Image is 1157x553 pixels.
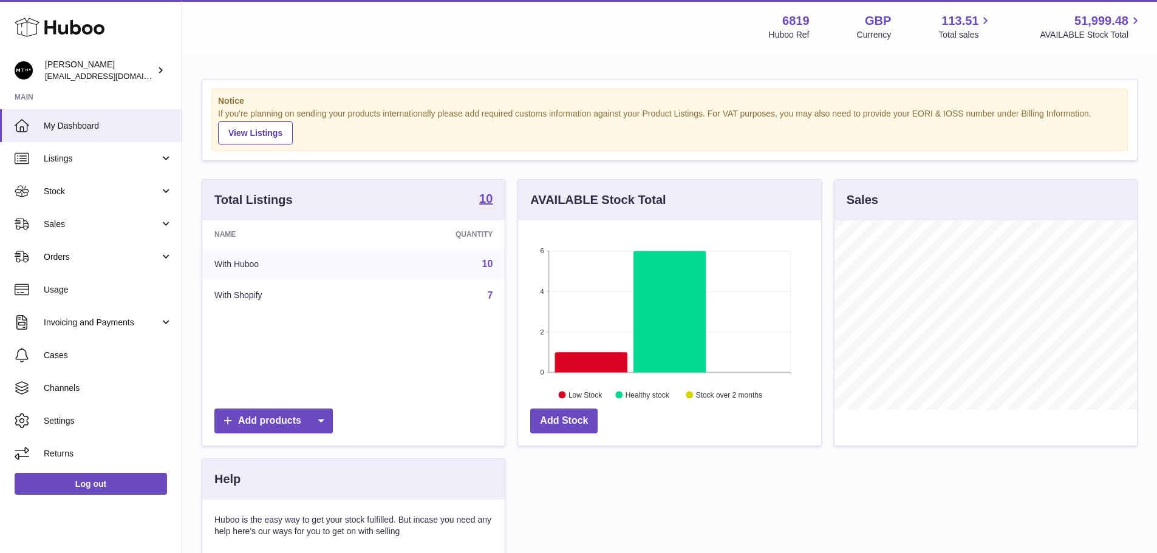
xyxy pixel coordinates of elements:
[857,29,892,41] div: Currency
[782,13,810,29] strong: 6819
[44,415,172,427] span: Settings
[541,368,544,376] text: 0
[479,192,493,205] strong: 10
[44,120,172,132] span: My Dashboard
[44,153,160,165] span: Listings
[479,192,493,207] a: 10
[541,247,544,254] text: 6
[44,251,160,263] span: Orders
[44,350,172,361] span: Cases
[696,390,762,399] text: Stock over 2 months
[15,61,33,80] img: internalAdmin-6819@internal.huboo.com
[218,108,1121,144] div: If you're planning on sending your products internationally please add required customs informati...
[941,13,978,29] span: 113.51
[44,448,172,460] span: Returns
[44,317,160,328] span: Invoicing and Payments
[865,13,891,29] strong: GBP
[530,192,666,208] h3: AVAILABLE Stock Total
[541,328,544,335] text: 2
[214,409,333,433] a: Add products
[44,382,172,394] span: Channels
[214,471,241,487] h3: Help
[214,192,293,208] h3: Total Listings
[1040,29,1142,41] span: AVAILABLE Stock Total
[568,390,602,399] text: Low Stock
[769,29,810,41] div: Huboo Ref
[44,186,160,197] span: Stock
[45,71,179,81] span: [EMAIL_ADDRESS][DOMAIN_NAME]
[482,259,493,269] a: 10
[938,29,992,41] span: Total sales
[366,220,505,248] th: Quantity
[44,219,160,230] span: Sales
[202,248,366,280] td: With Huboo
[214,514,493,537] p: Huboo is the easy way to get your stock fulfilled. But incase you need any help here's our ways f...
[218,95,1121,107] strong: Notice
[15,473,167,495] a: Log out
[626,390,670,399] text: Healthy stock
[541,288,544,295] text: 4
[847,192,878,208] h3: Sales
[45,59,154,82] div: [PERSON_NAME]
[530,409,598,433] a: Add Stock
[202,220,366,248] th: Name
[44,284,172,296] span: Usage
[938,13,992,41] a: 113.51 Total sales
[218,121,293,144] a: View Listings
[1040,13,1142,41] a: 51,999.48 AVAILABLE Stock Total
[202,280,366,311] td: With Shopify
[1074,13,1128,29] span: 51,999.48
[487,290,493,300] a: 7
